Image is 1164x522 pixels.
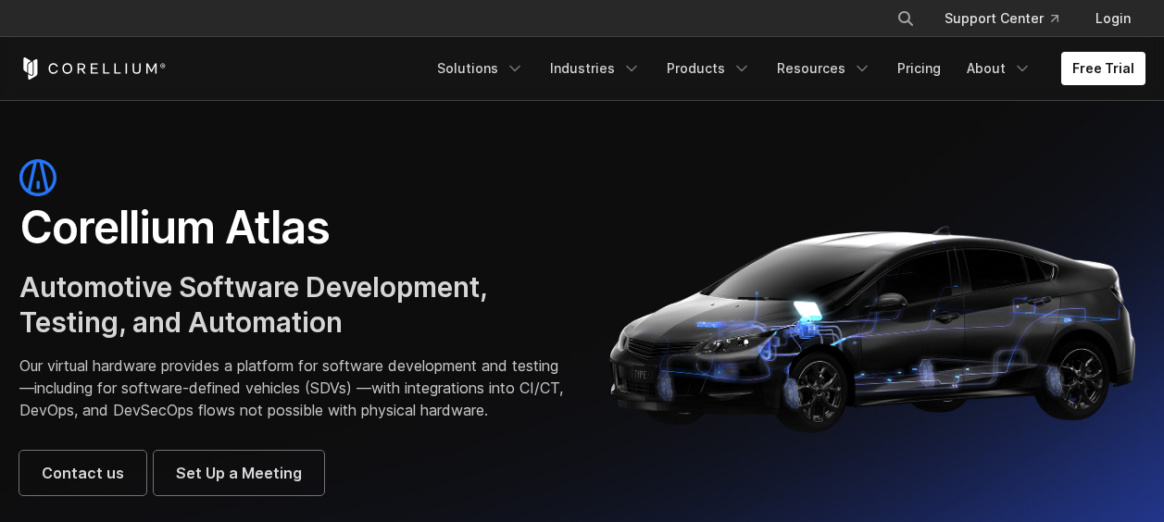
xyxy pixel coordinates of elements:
p: Our virtual hardware provides a platform for software development and testing—including for softw... [19,354,564,421]
a: Corellium Home [19,57,167,80]
a: Set Up a Meeting [154,451,324,495]
a: Support Center [930,2,1073,35]
div: Navigation Menu [874,2,1145,35]
a: Resources [766,52,882,85]
a: Free Trial [1061,52,1145,85]
span: Set Up a Meeting [176,462,302,484]
a: Login [1081,2,1145,35]
a: Contact us [19,451,146,495]
h1: Corellium Atlas [19,200,564,255]
div: Navigation Menu [426,52,1145,85]
img: Corellium_Hero_Atlas_Header [601,211,1145,442]
img: atlas-icon [19,159,56,196]
button: Search [889,2,922,35]
a: Industries [539,52,652,85]
a: Pricing [886,52,952,85]
a: About [956,52,1043,85]
a: Solutions [426,52,535,85]
a: Products [656,52,762,85]
span: Automotive Software Development, Testing, and Automation [19,270,487,339]
span: Contact us [42,462,124,484]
